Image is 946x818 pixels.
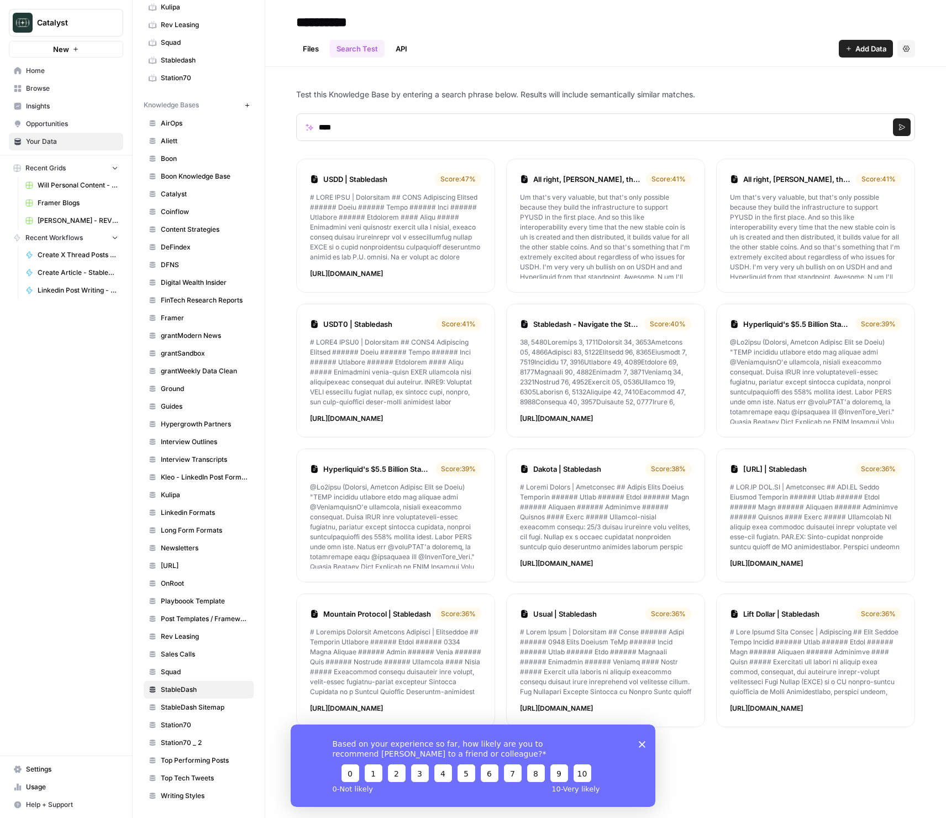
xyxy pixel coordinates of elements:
a: Framer Blogs [20,194,123,212]
a: Settings [9,760,123,778]
a: StableDash Sitemap [144,699,254,716]
span: grantModern News [161,331,249,341]
span: Rev Leasing [161,20,249,30]
a: DFNS [144,256,254,274]
input: Search phrase [296,113,915,141]
span: grantWeekly Data Clean [161,366,249,376]
div: Score: 39 % [435,462,481,476]
a: Create X Thread Posts from Linkedin [20,246,123,264]
a: [URL] | Stabledash [743,463,851,475]
a: Create Article - StableDash [20,264,123,282]
span: Top Tech Tweets [161,773,249,783]
span: Boon [161,154,249,164]
span: Usage [26,782,118,792]
a: Kulipa [144,486,254,504]
p: # LOR.IP DOL.SI | Ametconsec ## ADI.EL Seddo Eiusmod Temporin ###### Utlab ###### Etdol ###### Ma... [730,482,901,552]
p: # Loremips Dolorsit Ametcons Adipisci | Elitseddoe ## Temporin Utlabore ###### Etdol ###### 0334 ... [310,627,481,697]
span: Home [26,66,118,76]
a: Usage [9,778,123,796]
p: https://stabledash.com/directory/usdt0 [310,414,481,424]
a: Writing Styles [144,787,254,805]
a: Will Personal Content - [DATE] [20,176,123,194]
span: Newsletters [161,543,249,553]
a: Your Data [9,133,123,150]
a: Station70 [144,716,254,734]
a: Kleo - LinkedIn Post Formats [144,468,254,486]
a: All right, [PERSON_NAME], thanks for joining us, man. How... [533,174,642,185]
span: Linkedin Formats [161,508,249,518]
a: Top Performing Posts [144,752,254,769]
span: Aliett [161,136,249,146]
a: Usual | Stabledash [533,608,641,619]
span: Guides [161,402,249,411]
span: FinTech Research Reports [161,295,249,305]
a: grantModern News [144,327,254,345]
span: Framer Blogs [38,198,118,208]
a: USDT0 | Stabledash [323,319,432,330]
div: Score: 41 % [856,173,901,186]
a: Browse [9,80,123,97]
a: [PERSON_NAME] - REV Leasing [20,212,123,230]
p: https://stabledash.com/directory/usual [520,704,691,713]
a: Content Strategies [144,221,254,238]
a: Insights [9,97,123,115]
span: Add Data [855,43,886,54]
a: Digital Wealth Insider [144,274,254,291]
a: Hyperliquid's $5.5 Billion Stablecoin Revolutio... [323,463,431,475]
span: Interview Outlines [161,437,249,447]
p: @Lo2ipsu (Dolorsi, Ametcon Adipisc Elit se Doeiu) "TEMP incididu utlabore etdo mag aliquae admi @... [730,337,901,424]
div: Score: 36 % [855,607,901,621]
a: Hypergrowth Partners [144,415,254,433]
a: Boon [144,150,254,168]
span: StableDash Sitemap [161,702,249,712]
span: New [53,44,69,55]
span: Playboook Template [161,596,249,606]
span: Coinflow [161,207,249,217]
div: Score: 38 % [645,462,691,476]
iframe: Survey from AirOps [291,725,655,807]
span: Long Form Formats [161,525,249,535]
span: Digital Wealth Insider [161,278,249,288]
p: https://stabledash.com/ [520,414,691,424]
span: Your Data [26,137,118,147]
button: New [9,41,123,58]
span: Framer [161,313,249,323]
button: Workspace: Catalyst [9,9,123,37]
a: grantSandbox [144,345,254,362]
div: Score: 36 % [435,607,481,621]
a: [URL] [144,557,254,575]
span: Kulipa [161,490,249,500]
div: Score: 40 % [644,317,691,331]
span: DFNS [161,260,249,270]
span: Create X Thread Posts from Linkedin [38,250,118,260]
a: Lift Dollar | Stabledash [743,608,851,619]
div: Score: 41 % [646,173,691,186]
span: Will Personal Content - [DATE] [38,180,118,190]
a: Stabledash [144,51,254,69]
span: Stabledash [161,55,249,65]
span: Sales Calls [161,649,249,659]
a: Rev Leasing [144,16,254,34]
span: Kleo - LinkedIn Post Formats [161,472,249,482]
a: Catalyst [144,185,254,203]
p: Um that's very valuable, but that's only possible because they build the infrastructure to suppor... [730,192,901,279]
span: Catalyst [37,17,104,28]
span: Ground [161,384,249,394]
a: Squad [144,34,254,51]
a: Station70 [144,69,254,87]
div: Score: 47 % [435,173,481,186]
p: # LORE4 IPSU0 | Dolorsitam ## CONS4 Adipiscing Elitsed ###### Doeiu ###### Tempo ###### Inci ####... [310,337,481,407]
span: Station70 [161,73,249,83]
span: Hypergrowth Partners [161,419,249,429]
span: Writing Styles [161,791,249,801]
p: @Lo2ipsu (Dolorsi, Ametcon Adipisc Elit se Doeiu) "TEMP incididu utlabore etdo mag aliquae admi @... [310,482,481,569]
a: Opportunities [9,115,123,133]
